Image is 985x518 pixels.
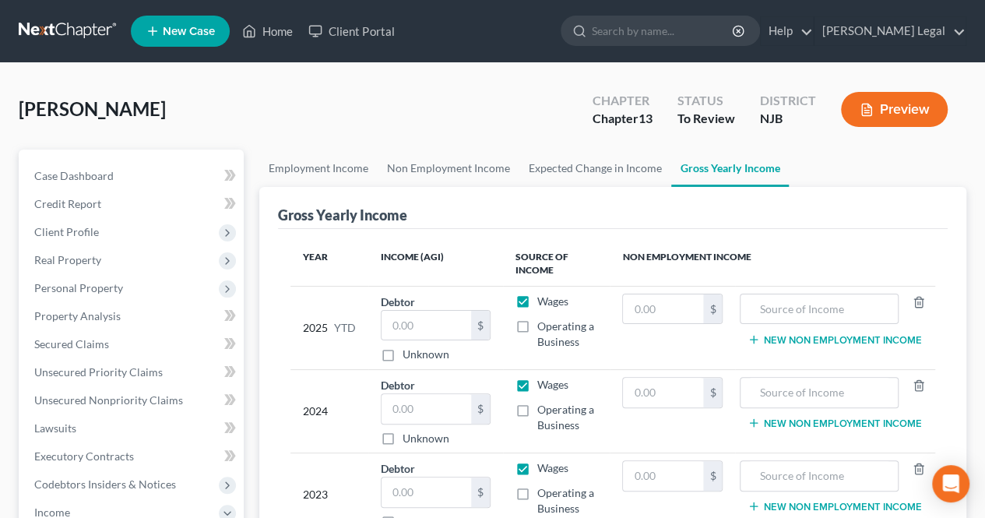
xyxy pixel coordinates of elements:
input: Source of Income [748,461,890,491]
a: Client Portal [301,17,402,45]
a: Non Employment Income [378,150,519,187]
th: Non Employment Income [610,241,935,287]
input: Source of Income [748,294,890,324]
div: 2024 [303,377,356,446]
span: Operating a Business [537,486,594,515]
a: Secured Claims [22,330,244,358]
span: Operating a Business [537,403,594,432]
input: 0.00 [623,461,703,491]
div: $ [471,311,490,340]
button: New Non Employment Income [748,500,921,513]
span: Secured Claims [34,337,109,351]
div: Chapter [593,110,653,128]
div: $ [703,378,722,407]
a: Home [234,17,301,45]
span: Operating a Business [537,319,594,348]
span: Client Profile [34,225,99,238]
div: Status [677,92,735,110]
label: Debtor [381,460,415,477]
label: Unknown [403,431,449,446]
span: New Case [163,26,215,37]
th: Year [290,241,368,287]
a: Gross Yearly Income [671,150,789,187]
div: $ [471,394,490,424]
input: 0.00 [382,477,470,507]
button: New Non Employment Income [748,333,921,346]
th: Source of Income [503,241,610,287]
button: Preview [841,92,948,127]
a: Executory Contracts [22,442,244,470]
input: 0.00 [382,394,470,424]
input: 0.00 [623,294,703,324]
span: Wages [537,294,568,308]
a: Unsecured Priority Claims [22,358,244,386]
input: Source of Income [748,378,890,407]
input: 0.00 [382,311,470,340]
span: Executory Contracts [34,449,134,463]
th: Income (AGI) [368,241,502,287]
label: Debtor [381,294,415,310]
span: Lawsuits [34,421,76,435]
div: $ [703,294,722,324]
a: Help [761,17,813,45]
a: Property Analysis [22,302,244,330]
a: Case Dashboard [22,162,244,190]
input: 0.00 [623,378,703,407]
div: Chapter [593,92,653,110]
a: [PERSON_NAME] Legal [814,17,966,45]
a: Employment Income [259,150,378,187]
span: Property Analysis [34,309,121,322]
span: Case Dashboard [34,169,114,182]
a: Expected Change in Income [519,150,671,187]
a: Credit Report [22,190,244,218]
span: Codebtors Insiders & Notices [34,477,176,491]
div: Open Intercom Messenger [932,465,969,502]
div: Gross Yearly Income [278,206,407,224]
input: Search by name... [592,16,734,45]
span: Unsecured Priority Claims [34,365,163,379]
label: Debtor [381,377,415,393]
span: 13 [638,111,653,125]
span: Wages [537,461,568,474]
div: NJB [760,110,816,128]
span: Personal Property [34,281,123,294]
span: Unsecured Nonpriority Claims [34,393,183,407]
a: Unsecured Nonpriority Claims [22,386,244,414]
div: 2025 [303,294,356,363]
div: $ [471,477,490,507]
a: Lawsuits [22,414,244,442]
div: To Review [677,110,735,128]
button: New Non Employment Income [748,417,921,429]
span: YTD [334,320,356,336]
div: District [760,92,816,110]
div: $ [703,461,722,491]
span: Credit Report [34,197,101,210]
span: Wages [537,378,568,391]
label: Unknown [403,347,449,362]
span: Real Property [34,253,101,266]
span: [PERSON_NAME] [19,97,166,120]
